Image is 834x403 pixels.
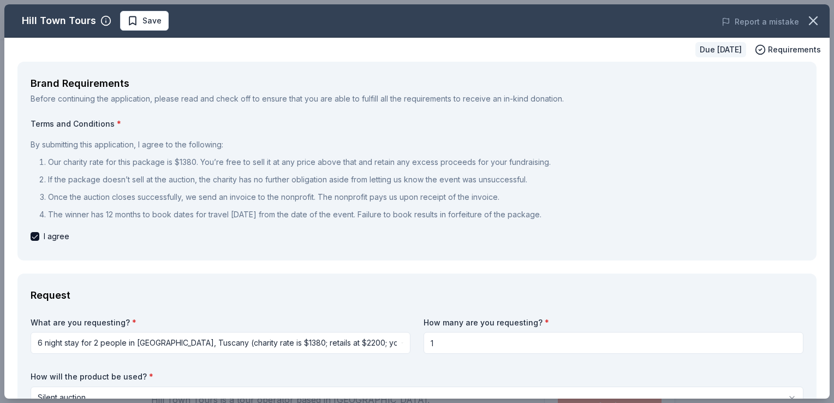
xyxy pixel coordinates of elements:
[31,118,803,129] label: Terms and Conditions
[695,42,746,57] div: Due [DATE]
[31,317,410,328] label: What are you requesting?
[424,317,803,328] label: How many are you requesting?
[722,15,799,28] button: Report a mistake
[31,138,803,151] p: By submitting this application, I agree to the following:
[120,11,169,31] button: Save
[48,156,803,169] p: Our charity rate for this package is $1380. You’re free to sell it at any price above that and re...
[48,208,803,221] p: The winner has 12 months to book dates for travel [DATE] from the date of the event. Failure to b...
[142,14,162,27] span: Save
[755,43,821,56] button: Requirements
[44,230,69,243] span: I agree
[31,371,803,382] label: How will the product be used?
[48,173,803,186] p: If the package doesn’t sell at the auction, the charity has no further obligation aside from lett...
[31,287,803,304] div: Request
[768,43,821,56] span: Requirements
[48,191,803,204] p: Once the auction closes successfully, we send an invoice to the nonprofit. The nonprofit pays us ...
[22,12,96,29] div: Hill Town Tours
[31,75,803,92] div: Brand Requirements
[31,92,803,105] div: Before continuing the application, please read and check off to ensure that you are able to fulfi...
